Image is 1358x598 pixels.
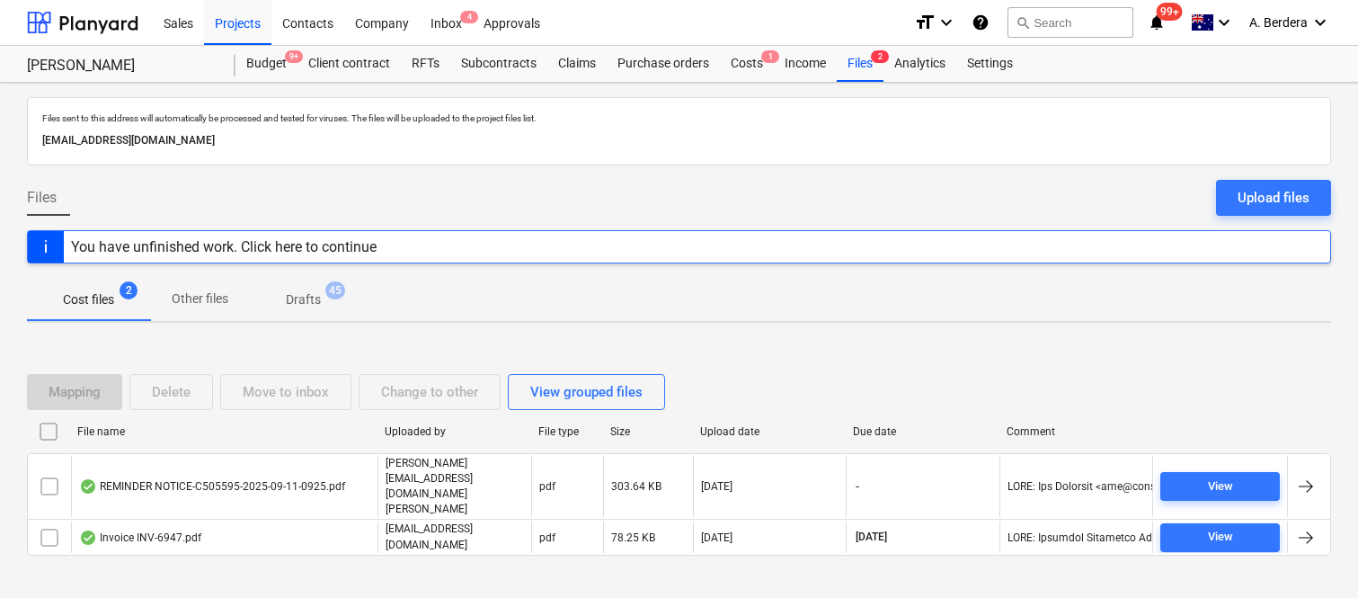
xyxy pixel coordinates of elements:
[883,46,956,82] a: Analytics
[172,290,228,308] p: Other files
[42,131,1316,150] p: [EMAIL_ADDRESS][DOMAIN_NAME]
[450,46,547,82] a: Subcontracts
[297,46,401,82] a: Client contract
[700,425,839,438] div: Upload date
[956,46,1024,82] a: Settings
[27,187,57,209] span: Files
[1007,7,1133,38] button: Search
[701,531,732,544] div: [DATE]
[538,425,596,438] div: File type
[1157,3,1183,21] span: 99+
[286,290,321,309] p: Drafts
[27,57,214,76] div: [PERSON_NAME]
[547,46,607,82] a: Claims
[1208,477,1233,497] div: View
[854,479,861,495] span: -
[285,50,303,63] span: 9+
[79,479,97,494] div: OCR finished
[1213,12,1235,33] i: keyboard_arrow_down
[385,425,524,438] div: Uploaded by
[914,12,936,33] i: format_size
[1216,180,1331,216] button: Upload files
[386,456,524,518] p: [PERSON_NAME][EMAIL_ADDRESS][DOMAIN_NAME][PERSON_NAME]
[42,112,1316,124] p: Files sent to this address will automatically be processed and tested for viruses. The files will...
[1309,12,1331,33] i: keyboard_arrow_down
[871,50,889,63] span: 2
[539,531,555,544] div: pdf
[1007,425,1146,438] div: Comment
[79,479,345,494] div: REMINDER NOTICE-C505595-2025-09-11-0925.pdf
[972,12,990,33] i: Knowledge base
[701,480,732,493] div: [DATE]
[853,425,992,438] div: Due date
[401,46,450,82] a: RFTs
[386,522,524,552] p: [EMAIL_ADDRESS][DOMAIN_NAME]
[611,531,655,544] div: 78.25 KB
[63,290,114,309] p: Cost files
[1160,472,1280,501] button: View
[720,46,774,82] div: Costs
[1208,527,1233,548] div: View
[79,531,201,545] div: Invoice INV-6947.pdf
[610,425,686,438] div: Size
[71,238,377,255] div: You have unfinished work. Click here to continue
[1238,186,1309,210] div: Upload files
[720,46,774,82] a: Costs1
[837,46,883,82] div: Files
[120,281,138,299] span: 2
[235,46,297,82] div: Budget
[460,11,478,23] span: 4
[936,12,957,33] i: keyboard_arrow_down
[1160,523,1280,552] button: View
[774,46,837,82] a: Income
[325,281,345,299] span: 45
[611,480,661,493] div: 303.64 KB
[530,380,643,404] div: View grouped files
[508,374,665,410] button: View grouped files
[1249,15,1308,30] span: A. Berdera
[607,46,720,82] a: Purchase orders
[761,50,779,63] span: 1
[79,531,97,545] div: OCR finished
[1016,15,1030,30] span: search
[539,480,555,493] div: pdf
[1148,12,1166,33] i: notifications
[854,530,889,545] span: [DATE]
[235,46,297,82] a: Budget9+
[77,425,370,438] div: File name
[837,46,883,82] a: Files2
[1268,512,1358,598] iframe: Chat Widget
